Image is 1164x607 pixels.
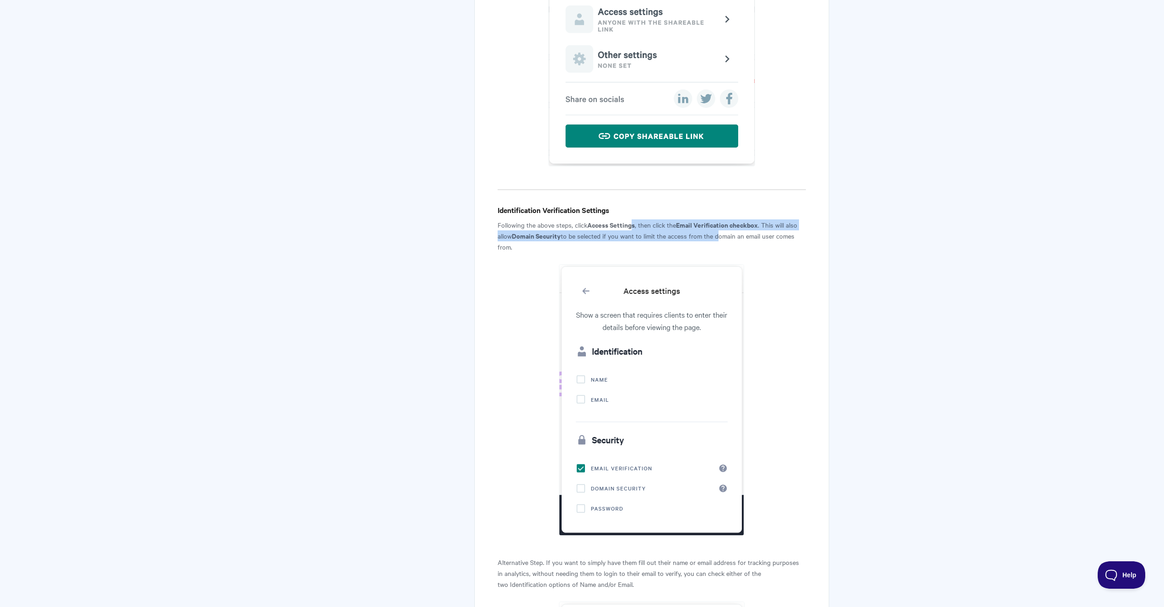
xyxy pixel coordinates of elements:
[587,220,635,229] strong: Access Settings
[498,557,805,590] p: Alternative Step. If you want to simply have them fill out their name or email address for tracki...
[498,204,805,216] h4: Identification Verification Settings
[498,219,805,252] p: Following the above steps, click , then click the . This will also allow to be selected if you wa...
[512,231,561,240] strong: Domain Security
[676,220,758,229] strong: Email Verification checkbox
[1098,561,1146,589] iframe: Toggle Customer Support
